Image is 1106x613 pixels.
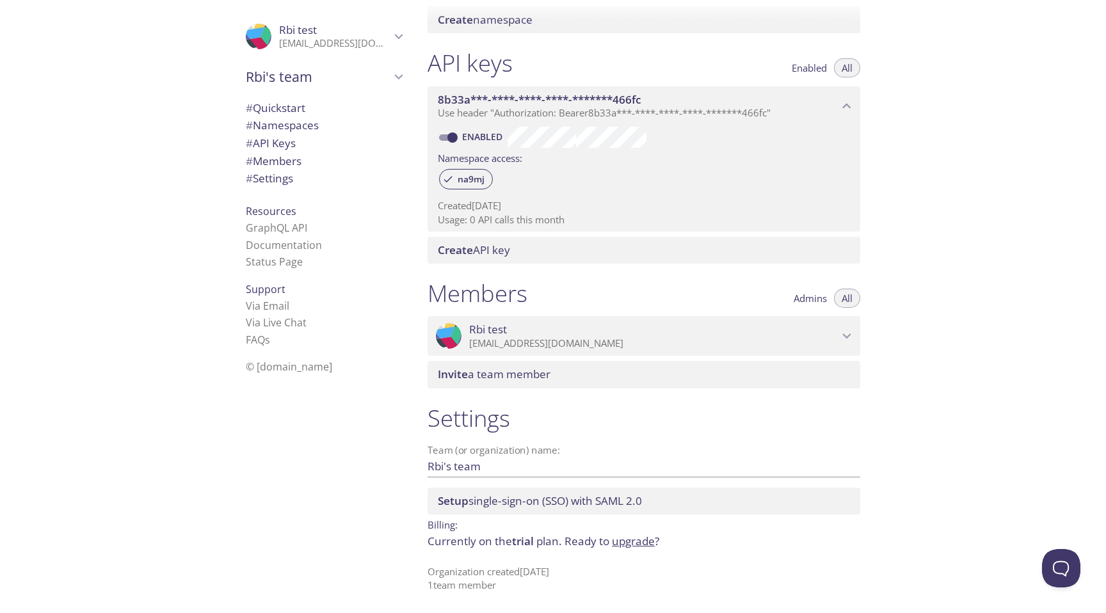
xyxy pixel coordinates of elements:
span: Namespaces [246,118,319,132]
span: Resources [246,204,296,218]
span: Rbi's team [246,68,390,86]
div: API Keys [236,134,412,152]
span: API Keys [246,136,296,150]
span: # [246,171,253,186]
span: na9mj [450,173,492,185]
div: Rbi test [236,15,412,58]
p: Currently on the plan. [428,533,860,550]
h1: API keys [428,49,513,77]
div: Rbi's team [236,60,412,93]
span: Members [246,154,301,168]
p: Organization created [DATE] 1 team member [428,565,860,593]
span: © [DOMAIN_NAME] [246,360,332,374]
p: Billing: [428,514,860,533]
div: Rbi test [428,316,860,356]
div: Quickstart [236,99,412,117]
span: trial [512,534,534,548]
span: Settings [246,171,293,186]
a: Documentation [246,238,322,252]
p: [EMAIL_ADDRESS][DOMAIN_NAME] [279,37,390,50]
span: s [265,333,270,347]
span: Quickstart [246,100,305,115]
a: Status Page [246,255,303,269]
div: Invite a team member [428,361,860,388]
a: FAQ [246,333,270,347]
span: Ready to ? [565,534,659,548]
button: Enabled [784,58,835,77]
span: # [246,154,253,168]
p: Usage: 0 API calls this month [438,213,850,227]
span: Create [438,243,473,257]
button: All [834,58,860,77]
span: Invite [438,367,468,381]
h1: Members [428,279,527,308]
label: Team (or organization) name: [428,445,561,455]
a: Via Email [246,299,289,313]
iframe: Help Scout Beacon - Open [1042,549,1080,587]
a: Enabled [460,131,508,143]
a: upgrade [612,534,655,548]
span: Setup [438,493,469,508]
div: Members [236,152,412,170]
span: Support [246,282,285,296]
span: # [246,136,253,150]
div: Create API Key [428,237,860,264]
p: Created [DATE] [438,199,850,212]
a: GraphQL API [246,221,307,235]
div: na9mj [439,169,493,189]
h1: Settings [428,404,860,433]
span: # [246,118,253,132]
span: Rbi test [279,22,317,37]
button: All [834,289,860,308]
label: Namespace access: [438,148,522,166]
div: Setup SSO [428,488,860,514]
span: a team member [438,367,550,381]
a: Via Live Chat [246,315,307,330]
button: Admins [786,289,835,308]
span: API key [438,243,510,257]
div: Team Settings [236,170,412,187]
div: Namespaces [236,116,412,134]
span: # [246,100,253,115]
span: Rbi test [469,322,507,337]
p: [EMAIL_ADDRESS][DOMAIN_NAME] [469,337,838,350]
span: single-sign-on (SSO) with SAML 2.0 [438,493,642,508]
